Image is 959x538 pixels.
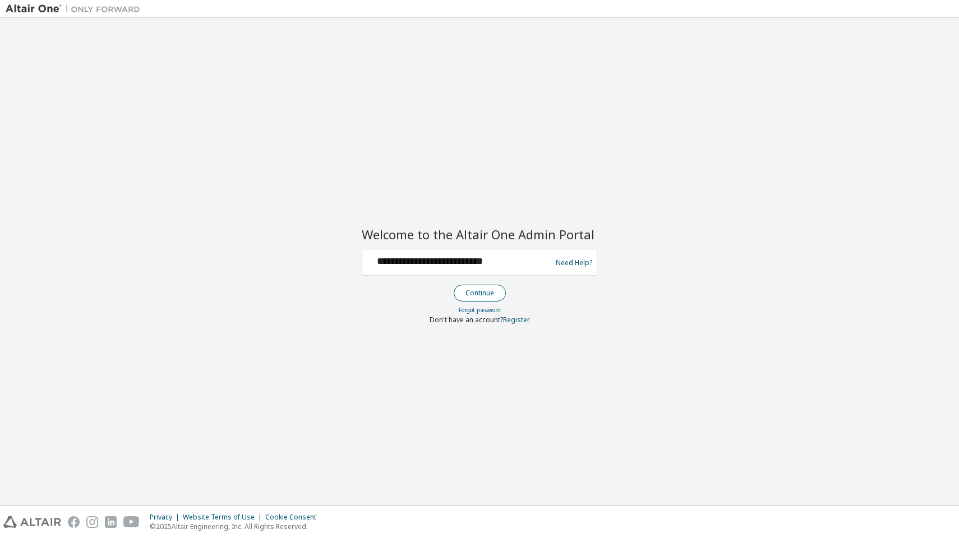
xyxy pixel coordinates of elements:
img: altair_logo.svg [3,516,61,528]
div: Privacy [150,513,183,522]
img: instagram.svg [86,516,98,528]
button: Continue [454,285,506,302]
span: Don't have an account? [430,315,503,324]
div: Website Terms of Use [183,513,265,522]
img: facebook.svg [68,516,80,528]
img: youtube.svg [123,516,140,528]
img: Altair One [6,3,146,15]
h2: Welcome to the Altair One Admin Portal [362,226,597,242]
a: Forgot password [459,306,501,314]
a: Register [503,315,530,324]
p: © 2025 Altair Engineering, Inc. All Rights Reserved. [150,522,323,531]
a: Need Help? [556,262,592,263]
div: Cookie Consent [265,513,323,522]
img: linkedin.svg [105,516,117,528]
